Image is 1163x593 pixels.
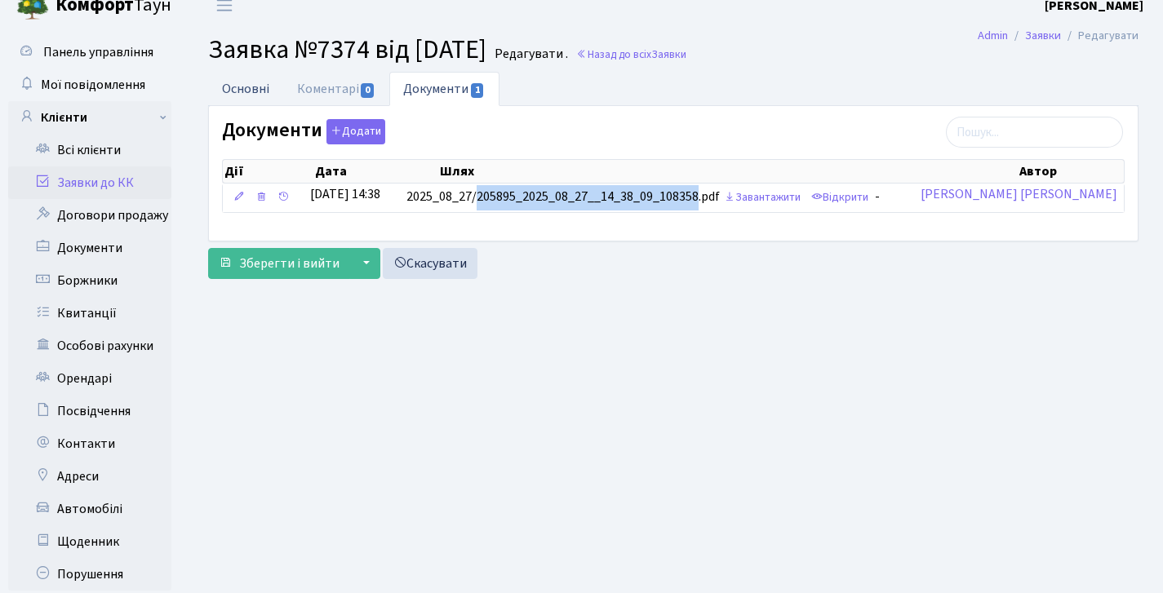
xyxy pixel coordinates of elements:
[326,119,385,144] button: Документи
[1018,160,1124,183] th: Автор
[807,185,872,210] a: Відкрити
[313,160,438,183] th: Дата
[491,46,568,62] small: Редагувати .
[953,19,1163,53] nav: breadcrumb
[8,134,171,166] a: Всі клієнти
[1025,27,1061,44] a: Заявки
[1061,27,1139,45] li: Редагувати
[322,117,385,145] a: Додати
[208,248,350,279] button: Зберегти і вийти
[383,248,477,279] a: Скасувати
[208,31,486,69] span: Заявка №7374 від [DATE]
[400,184,914,212] td: 2025_08_27/205895_2025_08_27__14_38_09_108358.pdf
[208,72,283,105] a: Основні
[8,199,171,232] a: Договори продажу
[978,27,1008,44] a: Admin
[283,72,389,106] a: Коментарі
[239,254,340,272] span: Зберегти і вийти
[921,185,1117,203] a: [PERSON_NAME] [PERSON_NAME]
[389,72,499,106] a: Документи
[8,166,171,199] a: Заявки до КК
[8,493,171,525] a: Автомобілі
[8,427,171,460] a: Контакти
[310,185,380,203] span: [DATE] 14:38
[8,395,171,427] a: Посвідчення
[438,160,1018,183] th: Шлях
[8,36,171,69] a: Панель управління
[8,69,171,101] a: Мої повідомлення
[576,46,686,62] a: Назад до всіхЗаявки
[8,460,171,493] a: Адреси
[8,330,171,362] a: Особові рахунки
[8,297,171,330] a: Квитанції
[8,558,171,591] a: Порушення
[8,264,171,297] a: Боржники
[8,525,171,558] a: Щоденник
[651,46,686,62] span: Заявки
[8,101,171,134] a: Клієнти
[471,83,484,98] span: 1
[946,117,1123,148] input: Пошук...
[223,160,313,183] th: Дії
[8,362,171,395] a: Орендарі
[361,83,374,98] span: 0
[875,188,880,206] span: -
[43,43,153,61] span: Панель управління
[222,119,385,144] label: Документи
[8,232,171,264] a: Документи
[720,185,805,210] a: Завантажити
[41,76,145,94] span: Мої повідомлення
